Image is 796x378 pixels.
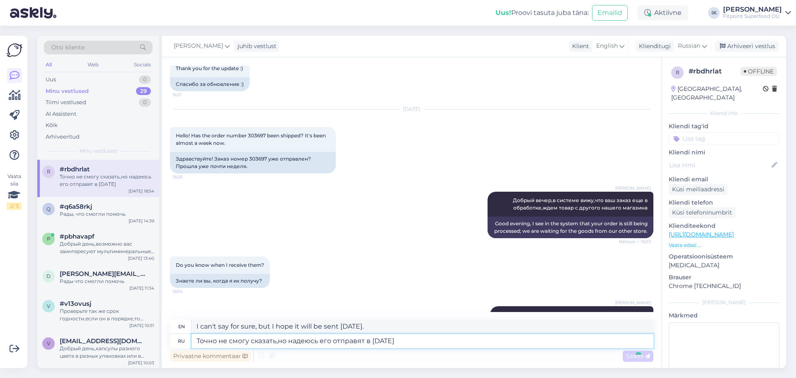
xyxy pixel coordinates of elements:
[669,311,779,320] p: Märkmed
[669,198,779,207] p: Kliendi telefon
[44,59,53,70] div: All
[740,67,777,76] span: Offline
[170,105,653,113] div: [DATE]
[129,285,154,291] div: [DATE] 11:34
[46,273,51,279] span: d
[60,300,91,307] span: #v13ovusj
[669,299,779,306] div: [PERSON_NAME]
[7,173,22,210] div: Vaata siia
[132,59,153,70] div: Socials
[7,202,22,210] div: 2 / 3
[669,231,734,238] a: [URL][DOMAIN_NAME]
[676,69,680,76] span: r
[678,41,700,51] span: Russian
[723,6,782,13] div: [PERSON_NAME]
[495,8,589,18] div: Proovi tasuta juba täna:
[60,345,154,360] div: Добрый день,капсулы разного цвета в разных упаковках или в одной?
[60,210,154,218] div: Рады, что смогли помочь
[47,303,50,309] span: v
[46,121,58,129] div: Kõik
[174,41,223,51] span: [PERSON_NAME]
[60,270,146,278] span: dominika.goceliak@gmail.com
[671,85,763,102] div: [GEOGRAPHIC_DATA], [GEOGRAPHIC_DATA]
[669,184,728,195] div: Küsi meiliaadressi
[128,360,154,366] div: [DATE] 10:03
[596,41,618,51] span: English
[669,241,779,249] p: Vaata edasi ...
[234,42,277,51] div: juhib vestlust
[689,66,740,76] div: # rbdhrlat
[46,76,56,84] div: Uus
[80,147,117,155] span: Minu vestlused
[129,188,154,194] div: [DATE] 18:54
[669,148,779,157] p: Kliendi nimi
[46,110,76,118] div: AI Assistent
[636,42,671,51] div: Klienditugi
[669,207,735,218] div: Küsi telefoninumbrit
[51,43,85,52] span: Otsi kliente
[139,98,151,107] div: 0
[669,132,779,145] input: Lisa tag
[7,42,22,58] img: Askly Logo
[60,337,146,345] span: valdaskeramika@gmail.com
[60,240,154,255] div: Добрый день,возможно вас заинтересуют мультиминеральные комплексы [URL][DOMAIN_NAME]
[723,13,782,20] div: Fitpoint Superfood OÜ
[46,133,80,141] div: Arhiveeritud
[669,110,779,117] div: Kliendi info
[60,173,154,188] div: Точно не смогу сказать,но надеюсь его отправят в [DATE]
[139,76,151,84] div: 0
[170,77,250,91] div: Спасибо за обновление :)
[669,175,779,184] p: Kliendi email
[669,261,779,270] p: [MEDICAL_DATA]
[495,9,511,17] b: Uus!
[669,273,779,282] p: Brauser
[715,41,779,52] div: Arhiveeri vestlus
[136,87,151,95] div: 29
[708,7,720,19] div: IK
[669,161,770,170] input: Lisa nimi
[488,217,653,238] div: Good evening, I see in the system that your order is still being processed; we are waiting for th...
[46,206,51,212] span: q
[172,92,204,98] span: 16:21
[615,185,651,191] span: [PERSON_NAME]
[513,197,649,211] span: Добрый вечер,в системе вижу,что ваш заказ еще в обработке,ждем товар с другого нашего магазина
[60,307,154,322] div: Проверьте так же срок годности,если он в порядке,то ничего страшного
[60,203,92,210] span: #q6a58rkj
[60,233,95,240] span: #pbhavapf
[592,5,628,21] button: Emailid
[619,239,651,245] span: Nähtud ✓ 18:23
[176,262,264,268] span: Do you know when I receive them?
[669,122,779,131] p: Kliendi tag'id
[176,65,243,71] span: Thank you for the update :)
[129,218,154,224] div: [DATE] 14:39
[170,152,336,173] div: Здравствуйте! Заказ номер 303697 уже отправлен? Прошла уже почти неделя.
[46,98,86,107] div: Tiimi vestlused
[496,312,648,318] span: Точно не смогу сказать,но надеюсь его отправят в [DATE]
[60,166,90,173] span: #rbdhrlat
[723,6,791,20] a: [PERSON_NAME]Fitpoint Superfood OÜ
[669,222,779,230] p: Klienditeekond
[47,168,51,175] span: r
[669,282,779,290] p: Chrome [TECHNICAL_ID]
[172,288,204,295] span: 18:54
[669,252,779,261] p: Operatsioonisüsteem
[170,274,270,288] div: Знаете ли вы, когда я их получу?
[176,132,327,146] span: Hello! Has the order number 303697 been shipped? It's been almost a week now.
[86,59,100,70] div: Web
[128,255,154,261] div: [DATE] 13:40
[615,300,651,306] span: [PERSON_NAME]
[569,42,589,51] div: Klient
[172,174,204,180] span: 18:20
[60,278,154,285] div: Рады что смогли помочь
[638,5,688,20] div: Aktiivne
[47,236,51,242] span: p
[47,340,50,346] span: v
[129,322,154,329] div: [DATE] 10:51
[46,87,89,95] div: Minu vestlused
